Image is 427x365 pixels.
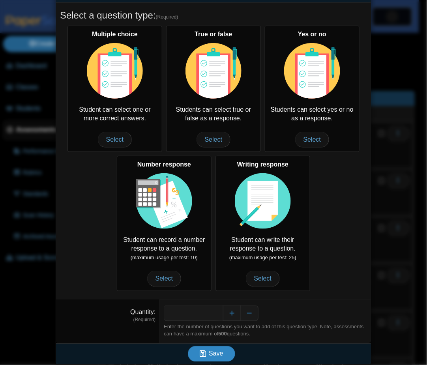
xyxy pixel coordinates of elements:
[195,31,232,37] b: True or false
[164,324,367,338] div: Enter the number of questions you want to add of this question type. Note, assessments can have a...
[241,305,258,321] button: Decrease
[87,43,143,99] img: item-type-multiple-choice.svg
[295,132,329,148] span: Select
[147,271,181,286] span: Select
[197,132,230,148] span: Select
[235,173,291,229] img: item-type-writing-response.svg
[60,317,155,324] dfn: (Required)
[185,43,242,99] img: item-type-multiple-choice.svg
[265,26,360,152] div: Students can select yes or no as a response.
[188,346,235,362] button: Save
[298,31,326,37] b: Yes or no
[92,31,138,37] b: Multiple choice
[136,173,192,229] img: item-type-number-response.svg
[60,9,367,22] h5: Select a question type:
[284,43,340,99] img: item-type-multiple-choice.svg
[67,26,162,152] div: Student can select one or more correct answers.
[246,271,280,286] span: Select
[218,331,227,337] b: 500
[156,14,178,21] span: (Required)
[137,161,191,168] b: Number response
[229,255,296,260] small: (maximum usage per test: 25)
[237,161,288,168] b: Writing response
[166,26,261,152] div: Students can select true or false as a response.
[223,305,241,321] button: Increase
[215,156,310,291] div: Student can write their response to a question.
[131,255,198,260] small: (maximum usage per test: 10)
[130,309,155,316] label: Quantity
[98,132,132,148] span: Select
[209,350,223,357] span: Save
[117,156,212,291] div: Student can record a number response to a question.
